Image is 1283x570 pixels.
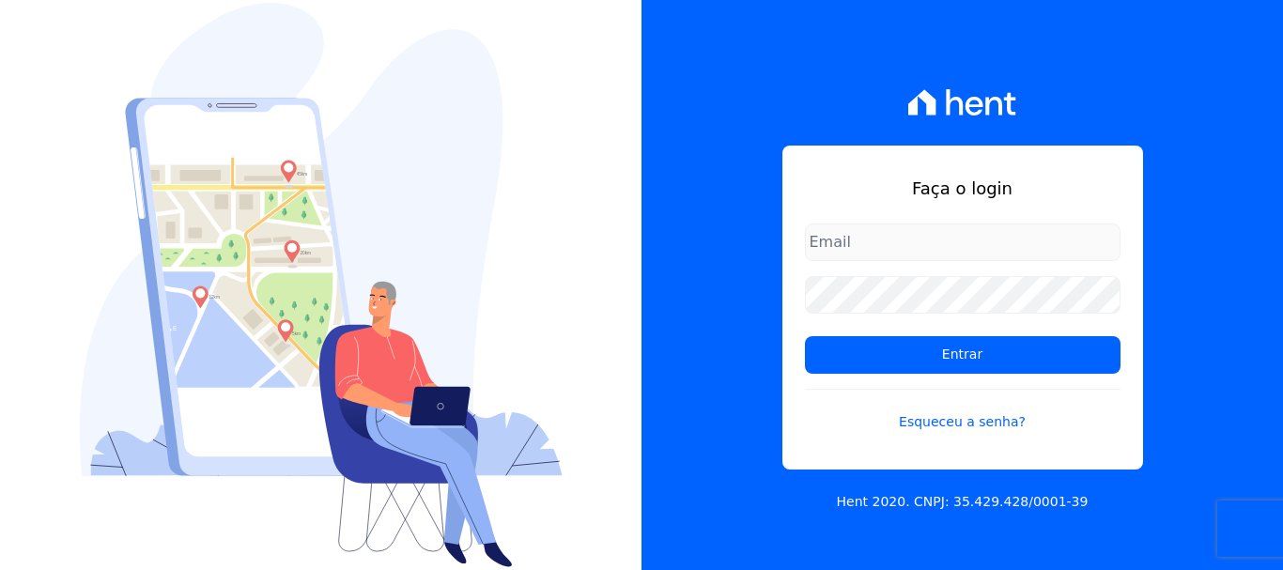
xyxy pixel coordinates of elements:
[805,389,1121,432] a: Esqueceu a senha?
[837,492,1089,512] p: Hent 2020. CNPJ: 35.429.428/0001-39
[805,223,1121,261] input: Email
[80,3,563,567] img: Login
[805,176,1121,201] h1: Faça o login
[805,336,1121,374] input: Entrar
